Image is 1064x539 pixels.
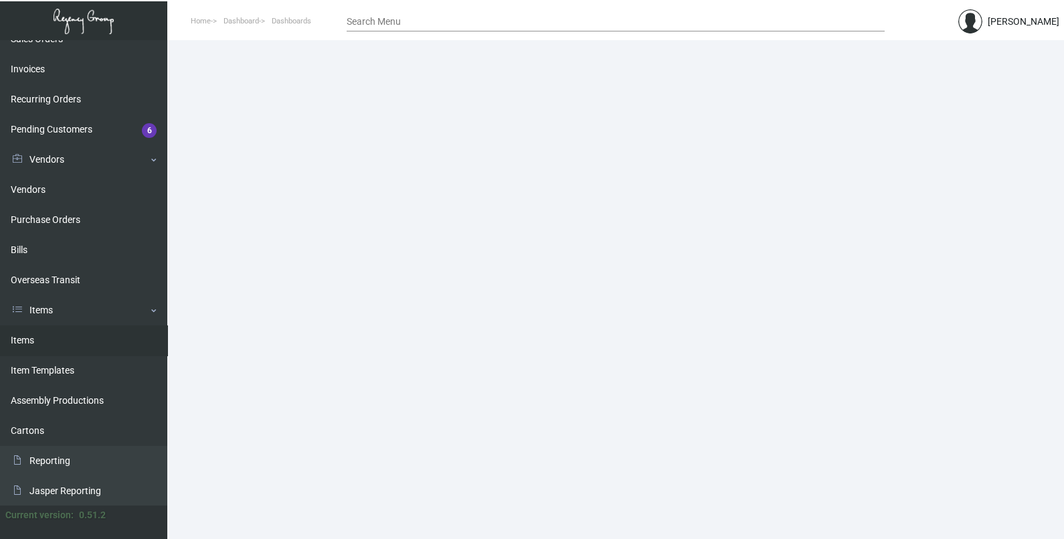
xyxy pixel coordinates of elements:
span: Dashboard [224,17,259,25]
div: [PERSON_NAME] [988,15,1059,29]
div: 0.51.2 [79,508,106,522]
div: Current version: [5,508,74,522]
span: Dashboards [272,17,311,25]
span: Home [191,17,211,25]
img: admin@bootstrapmaster.com [958,9,982,33]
